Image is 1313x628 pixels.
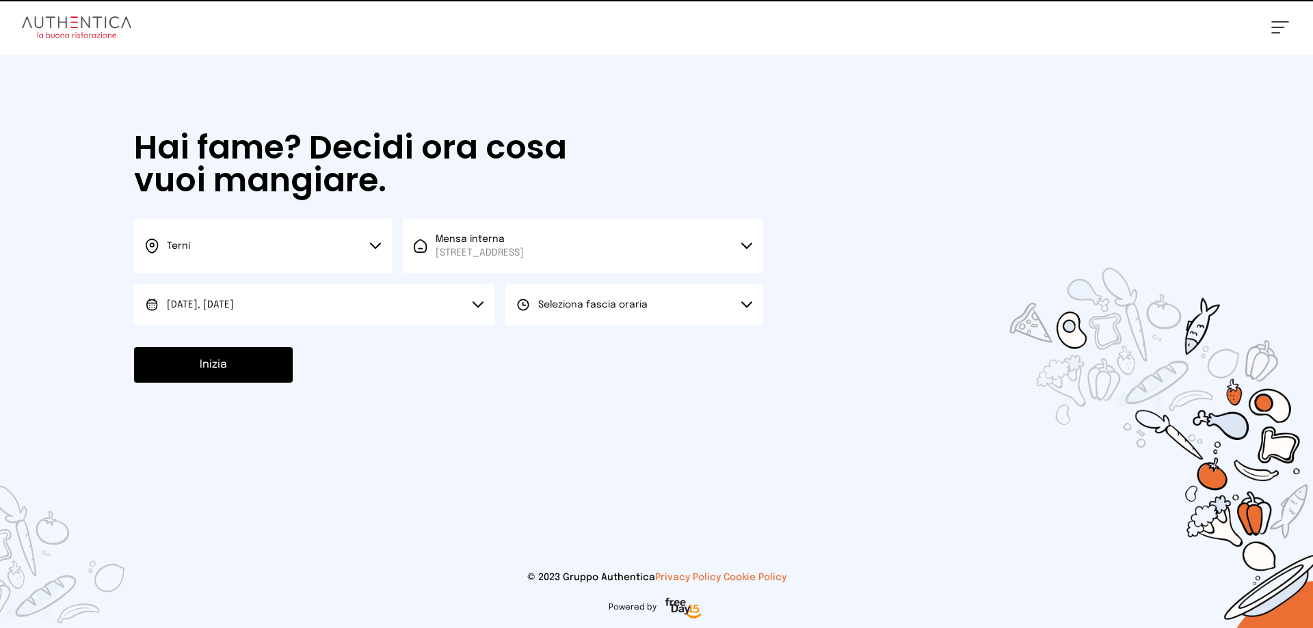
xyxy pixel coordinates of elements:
[134,284,494,325] button: [DATE], [DATE]
[134,131,606,197] h1: Hai fame? Decidi ora cosa vuoi mangiare.
[609,602,656,613] span: Powered by
[22,16,131,38] img: logo.8f33a47.png
[22,571,1291,584] p: © 2023 Gruppo Authentica
[538,300,648,310] span: Seleziona fascia oraria
[134,219,392,273] button: Terni
[655,573,721,582] a: Privacy Policy
[662,595,705,623] img: logo-freeday.3e08031.png
[167,300,234,310] span: [DATE], [DATE]
[505,284,763,325] button: Seleziona fascia oraria
[134,347,293,383] button: Inizia
[436,246,524,260] span: [STREET_ADDRESS]
[930,189,1313,628] img: sticker-selezione-mensa.70a28f7.png
[403,219,763,273] button: Mensa interna[STREET_ADDRESS]
[724,573,786,582] a: Cookie Policy
[436,232,524,260] span: Mensa interna
[167,241,190,251] span: Terni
